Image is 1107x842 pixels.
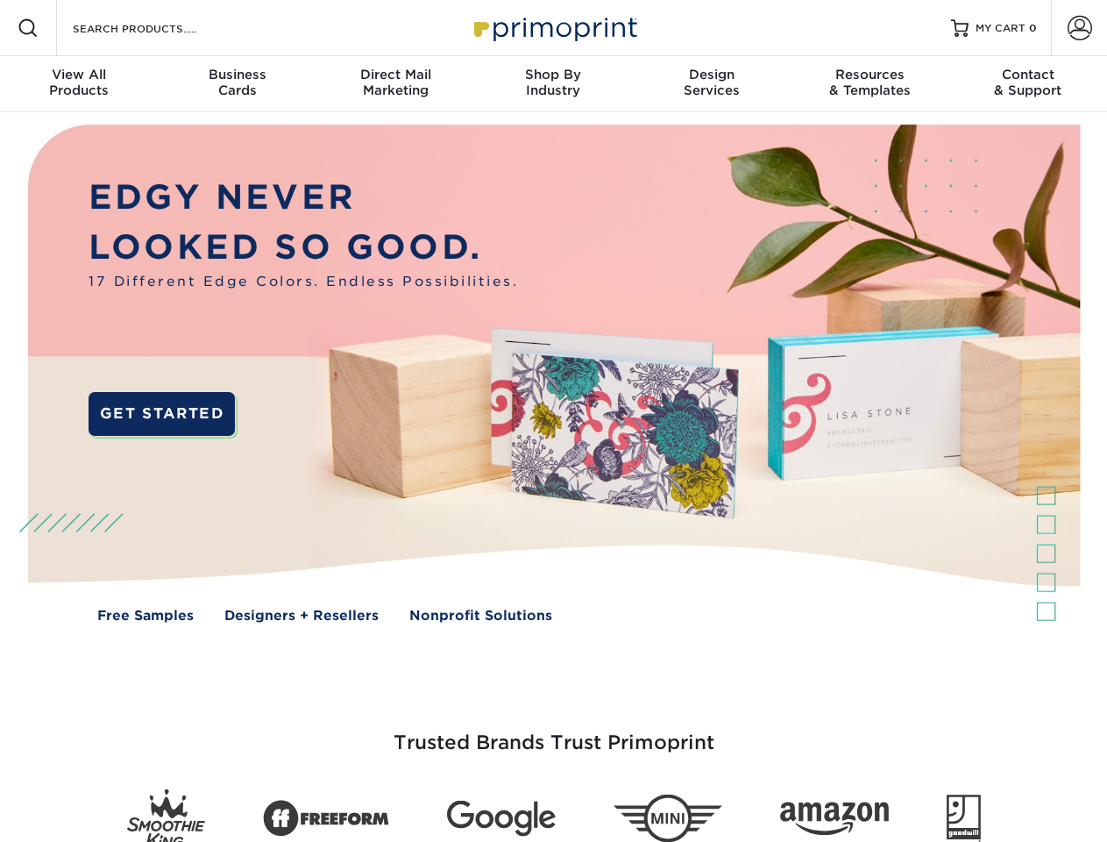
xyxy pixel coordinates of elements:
div: & Templates [791,67,948,98]
h3: Trusted Brands Trust Primoprint [41,689,1067,775]
a: Resources& Templates [791,56,948,112]
img: Primoprint [466,9,642,46]
img: Google [447,801,556,837]
div: Services [633,67,791,98]
a: Direct MailMarketing [316,56,474,112]
a: Nonprofit Solutions [409,606,552,626]
a: Contact& Support [949,56,1107,112]
span: 0 [1029,22,1037,34]
a: Designers + Resellers [224,606,379,626]
span: Shop By [474,67,632,82]
span: Direct Mail [316,67,474,82]
a: DesignServices [633,56,791,112]
p: LOOKED SO GOOD. [89,223,518,273]
span: Resources [791,67,948,82]
div: Marketing [316,67,474,98]
div: Industry [474,67,632,98]
input: SEARCH PRODUCTS..... [71,18,242,39]
div: & Support [949,67,1107,98]
img: Amazon [780,803,889,836]
span: Design [633,67,791,82]
a: Free Samples [97,606,194,626]
span: Contact [949,67,1107,82]
a: GET STARTED [89,392,235,436]
p: EDGY NEVER [89,173,518,223]
span: 17 Different Edge Colors. Endless Possibilities. [89,272,518,292]
span: Business [158,67,316,82]
a: BusinessCards [158,56,316,112]
div: Cards [158,67,316,98]
span: MY CART [976,21,1025,36]
img: Goodwill [947,795,981,842]
a: Shop ByIndustry [474,56,632,112]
